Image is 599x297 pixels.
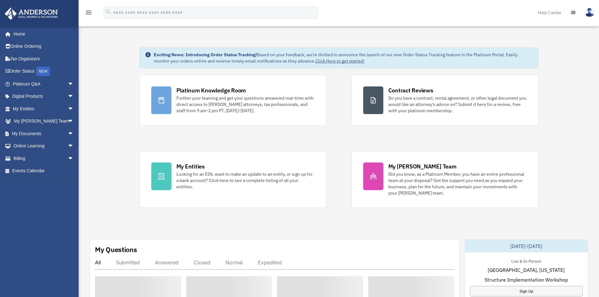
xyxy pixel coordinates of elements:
[4,140,83,152] a: Online Learningarrow_drop_down
[4,78,83,90] a: Platinum Q&Aarrow_drop_down
[470,286,583,296] a: Sign Up
[95,259,101,266] div: All
[140,75,326,126] a: Platinum Knowledge Room Further your learning and get your questions answered real-time with dire...
[352,75,538,126] a: Contract Reviews Do you have a contract, rental agreement, or other legal document you would like...
[352,151,538,208] a: My [PERSON_NAME] Team Did you know, as a Platinum Member, you have an entire professional team at...
[68,127,80,140] span: arrow_drop_down
[68,102,80,115] span: arrow_drop_down
[140,151,326,208] a: My Entities Looking for an EIN, want to make an update to an entity, or sign up for a bank accoun...
[176,86,246,94] div: Platinum Knowledge Room
[585,8,594,17] img: User Pic
[388,95,527,114] div: Do you have a contract, rental agreement, or other legal document you would like an attorney's ad...
[36,67,50,76] div: NEW
[85,11,92,16] a: menu
[388,171,527,196] div: Did you know, as a Platinum Member, you have an entire professional team at your disposal? Get th...
[116,259,140,266] div: Submitted
[68,115,80,128] span: arrow_drop_down
[176,162,205,170] div: My Entities
[388,86,433,94] div: Contract Reviews
[488,266,565,274] span: [GEOGRAPHIC_DATA], [US_STATE]
[68,140,80,153] span: arrow_drop_down
[95,245,137,254] div: My Questions
[154,52,257,58] strong: Exciting News: Introducing Order Status Tracking!
[4,40,83,53] a: Online Ordering
[4,65,83,78] a: Order StatusNEW
[506,257,546,264] div: Live & In-Person
[388,162,457,170] div: My [PERSON_NAME] Team
[154,52,533,64] div: Based on your feedback, we're thrilled to announce the launch of our new Order Status Tracking fe...
[105,8,112,15] i: search
[4,152,83,165] a: Billingarrow_drop_down
[4,165,83,177] a: Events Calendar
[485,276,568,283] span: Structure Implementation Workshop
[4,127,83,140] a: My Documentsarrow_drop_down
[85,9,92,16] i: menu
[258,259,282,266] div: Expedited
[4,52,83,65] a: Tax Organizers
[155,259,179,266] div: Answered
[68,90,80,103] span: arrow_drop_down
[465,240,588,252] div: [DATE]-[DATE]
[315,58,364,64] a: Click Here to get started!
[225,259,243,266] div: Normal
[4,90,83,103] a: Digital Productsarrow_drop_down
[68,78,80,91] span: arrow_drop_down
[68,152,80,165] span: arrow_drop_down
[4,115,83,128] a: My [PERSON_NAME] Teamarrow_drop_down
[4,28,80,40] a: Home
[194,259,210,266] div: Closed
[3,8,60,20] img: Anderson Advisors Platinum Portal
[176,95,315,114] div: Further your learning and get your questions answered real-time with direct access to [PERSON_NAM...
[176,171,315,190] div: Looking for an EIN, want to make an update to an entity, or sign up for a bank account? Click her...
[4,102,83,115] a: My Entitiesarrow_drop_down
